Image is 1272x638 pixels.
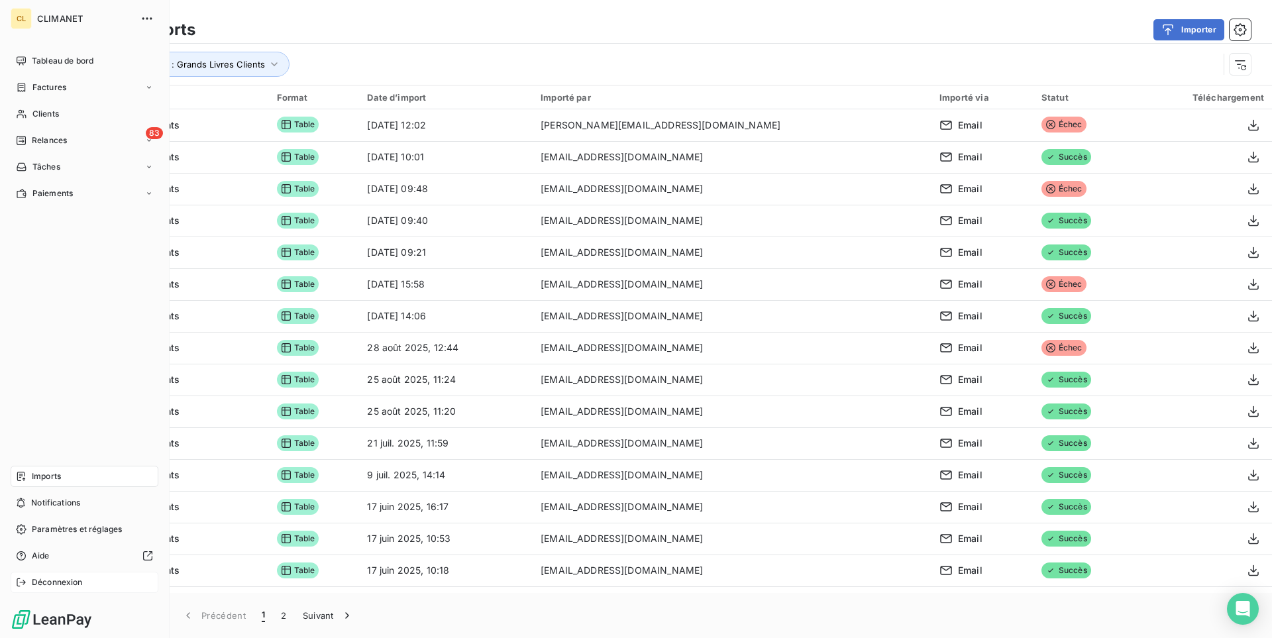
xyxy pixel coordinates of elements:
[958,182,982,195] span: Email
[359,109,533,141] td: [DATE] 12:02
[958,278,982,291] span: Email
[359,586,533,618] td: 22 mai 2025, 12:04
[958,150,982,164] span: Email
[32,187,73,199] span: Paiements
[359,300,533,332] td: [DATE] 14:06
[277,562,319,578] span: Table
[958,500,982,513] span: Email
[277,92,352,103] div: Format
[11,545,158,566] a: Aide
[277,149,319,165] span: Table
[533,555,931,586] td: [EMAIL_ADDRESS][DOMAIN_NAME]
[277,213,319,229] span: Table
[541,92,924,103] div: Importé par
[1041,372,1091,388] span: Succès
[1153,19,1224,40] button: Importer
[359,523,533,555] td: 17 juin 2025, 10:53
[958,214,982,227] span: Email
[262,609,265,622] span: 1
[31,497,80,509] span: Notifications
[533,459,931,491] td: [EMAIL_ADDRESS][DOMAIN_NAME]
[359,173,533,205] td: [DATE] 09:48
[359,555,533,586] td: 17 juin 2025, 10:18
[32,523,122,535] span: Paramètres et réglages
[958,246,982,259] span: Email
[533,205,931,237] td: [EMAIL_ADDRESS][DOMAIN_NAME]
[1227,593,1259,625] div: Open Intercom Messenger
[277,308,319,324] span: Table
[958,468,982,482] span: Email
[958,405,982,418] span: Email
[1143,92,1264,103] div: Téléchargement
[533,491,931,523] td: [EMAIL_ADDRESS][DOMAIN_NAME]
[359,491,533,523] td: 17 juin 2025, 16:17
[958,437,982,450] span: Email
[533,141,931,173] td: [EMAIL_ADDRESS][DOMAIN_NAME]
[32,161,60,173] span: Tâches
[1041,117,1086,133] span: Échec
[533,109,931,141] td: [PERSON_NAME][EMAIL_ADDRESS][DOMAIN_NAME]
[939,92,1026,103] div: Importé via
[533,268,931,300] td: [EMAIL_ADDRESS][DOMAIN_NAME]
[1041,531,1091,547] span: Succès
[277,499,319,515] span: Table
[958,309,982,323] span: Email
[277,117,319,133] span: Table
[277,340,319,356] span: Table
[32,470,61,482] span: Imports
[277,244,319,260] span: Table
[1041,92,1128,103] div: Statut
[533,364,931,396] td: [EMAIL_ADDRESS][DOMAIN_NAME]
[958,119,982,132] span: Email
[1041,213,1091,229] span: Succès
[32,576,83,588] span: Déconnexion
[277,467,319,483] span: Table
[533,332,931,364] td: [EMAIL_ADDRESS][DOMAIN_NAME]
[32,108,59,120] span: Clients
[359,364,533,396] td: 25 août 2025, 11:24
[359,459,533,491] td: 9 juil. 2025, 14:14
[94,52,290,77] button: Type d’import : Grands Livres Clients
[1041,467,1091,483] span: Succès
[533,300,931,332] td: [EMAIL_ADDRESS][DOMAIN_NAME]
[367,92,525,103] div: Date d’import
[359,332,533,364] td: 28 août 2025, 12:44
[1041,149,1091,165] span: Succès
[277,276,319,292] span: Table
[32,134,67,146] span: Relances
[146,127,163,139] span: 83
[37,13,132,24] span: CLIMANET
[533,523,931,555] td: [EMAIL_ADDRESS][DOMAIN_NAME]
[359,427,533,459] td: 21 juil. 2025, 11:59
[359,396,533,427] td: 25 août 2025, 11:20
[533,586,931,618] td: [EMAIL_ADDRESS][DOMAIN_NAME]
[174,602,254,629] button: Précédent
[533,237,931,268] td: [EMAIL_ADDRESS][DOMAIN_NAME]
[277,531,319,547] span: Table
[1041,435,1091,451] span: Succès
[273,602,294,629] button: 2
[277,403,319,419] span: Table
[277,372,319,388] span: Table
[1041,403,1091,419] span: Succès
[254,602,273,629] button: 1
[958,532,982,545] span: Email
[359,141,533,173] td: [DATE] 10:01
[11,8,32,29] div: CL
[1041,499,1091,515] span: Succès
[359,268,533,300] td: [DATE] 15:58
[533,427,931,459] td: [EMAIL_ADDRESS][DOMAIN_NAME]
[32,55,93,67] span: Tableau de bord
[1041,562,1091,578] span: Succès
[1041,308,1091,324] span: Succès
[32,550,50,562] span: Aide
[958,341,982,354] span: Email
[958,564,982,577] span: Email
[277,181,319,197] span: Table
[958,373,982,386] span: Email
[295,602,362,629] button: Suivant
[1041,340,1086,356] span: Échec
[1041,244,1091,260] span: Succès
[359,237,533,268] td: [DATE] 09:21
[113,59,265,70] span: Type d’import : Grands Livres Clients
